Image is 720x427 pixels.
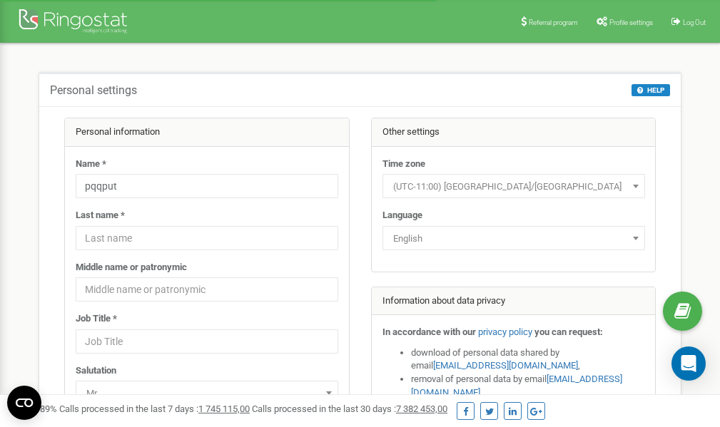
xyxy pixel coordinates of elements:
[50,84,137,97] h5: Personal settings
[529,19,578,26] span: Referral program
[76,174,338,198] input: Name
[396,403,447,414] u: 7 382 453,00
[609,19,653,26] span: Profile settings
[382,158,425,171] label: Time zone
[387,229,640,249] span: English
[671,346,706,381] div: Open Intercom Messenger
[76,381,338,405] span: Mr.
[372,118,656,147] div: Other settings
[382,226,645,250] span: English
[478,326,532,337] a: privacy policy
[76,312,117,326] label: Job Title *
[252,403,447,414] span: Calls processed in the last 30 days :
[76,329,338,354] input: Job Title
[59,403,250,414] span: Calls processed in the last 7 days :
[411,373,645,399] li: removal of personal data by email ,
[411,346,645,373] li: download of personal data shared by email ,
[632,84,670,96] button: HELP
[382,174,645,198] span: (UTC-11:00) Pacific/Midway
[372,287,656,316] div: Information about data privacy
[7,386,41,420] button: Open CMP widget
[76,277,338,302] input: Middle name or patronymic
[683,19,706,26] span: Log Out
[76,158,106,171] label: Name *
[382,209,422,222] label: Language
[65,118,349,147] div: Personal information
[387,177,640,197] span: (UTC-11:00) Pacific/Midway
[76,261,187,274] label: Middle name or patronymic
[76,364,116,378] label: Salutation
[81,384,333,403] span: Mr.
[76,226,338,250] input: Last name
[433,360,578,371] a: [EMAIL_ADDRESS][DOMAIN_NAME]
[382,326,476,337] strong: In accordance with our
[76,209,125,222] label: Last name *
[198,403,250,414] u: 1 745 115,00
[534,326,603,337] strong: you can request:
